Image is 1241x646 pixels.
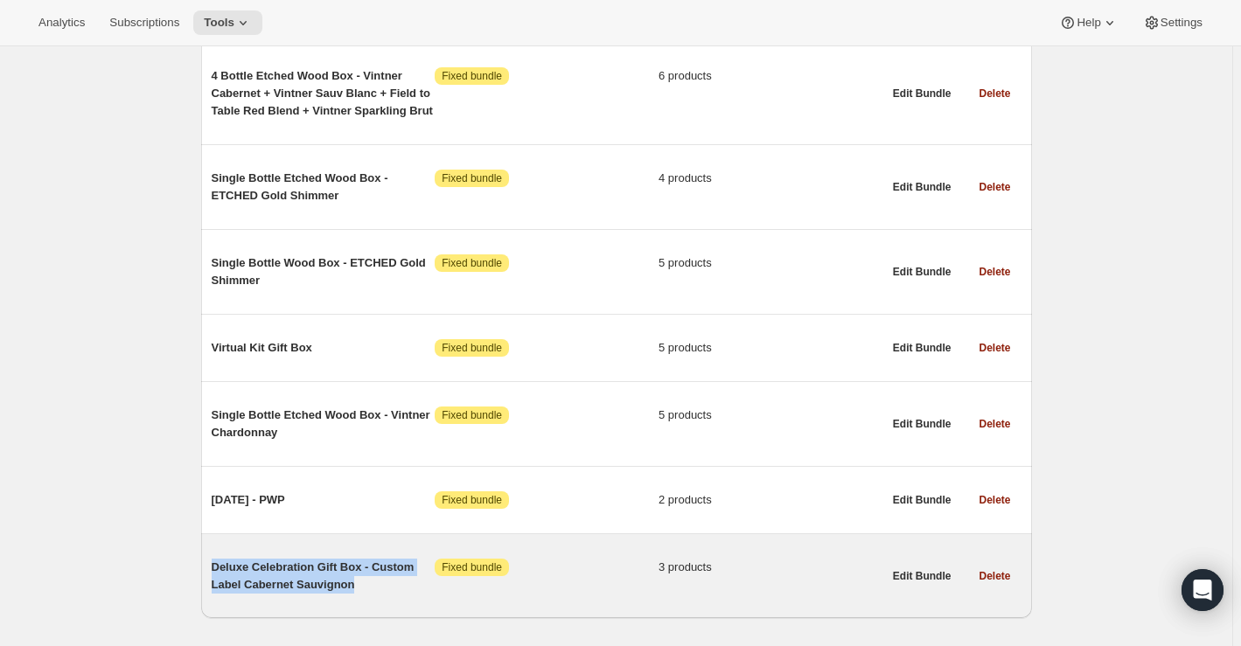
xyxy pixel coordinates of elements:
[442,341,502,355] span: Fixed bundle
[212,170,436,205] span: Single Bottle Etched Wood Box - ETCHED Gold Shimmer
[893,341,952,355] span: Edit Bundle
[968,81,1021,106] button: Delete
[659,67,882,85] span: 6 products
[882,412,962,436] button: Edit Bundle
[659,491,882,509] span: 2 products
[1049,10,1128,35] button: Help
[442,256,502,270] span: Fixed bundle
[882,488,962,512] button: Edit Bundle
[893,265,952,279] span: Edit Bundle
[442,69,502,83] span: Fixed bundle
[212,254,436,289] span: Single Bottle Wood Box - ETCHED Gold Shimmer
[659,339,882,357] span: 5 products
[882,260,962,284] button: Edit Bundle
[659,406,882,424] span: 5 products
[968,336,1021,360] button: Delete
[968,175,1021,199] button: Delete
[659,254,882,272] span: 5 products
[109,16,179,30] span: Subscriptions
[212,339,436,357] span: Virtual Kit Gift Box
[979,87,1010,101] span: Delete
[893,417,952,431] span: Edit Bundle
[882,336,962,360] button: Edit Bundle
[1133,10,1213,35] button: Settings
[442,560,502,574] span: Fixed bundle
[442,171,502,185] span: Fixed bundle
[212,559,436,594] span: Deluxe Celebration Gift Box - Custom Label Cabernet Sauvignon
[442,493,502,507] span: Fixed bundle
[212,67,436,120] span: 4 Bottle Etched Wood Box - Vintner Cabernet + Vintner Sauv Blanc + Field to Table Red Blend + Vin...
[968,488,1021,512] button: Delete
[979,341,1010,355] span: Delete
[212,491,436,509] span: [DATE] - PWP
[882,564,962,588] button: Edit Bundle
[442,408,502,422] span: Fixed bundle
[212,406,436,441] span: Single Bottle Etched Wood Box - Vintner Chardonnay
[968,412,1021,436] button: Delete
[979,493,1010,507] span: Delete
[979,180,1010,194] span: Delete
[882,81,962,106] button: Edit Bundle
[659,559,882,576] span: 3 products
[204,16,234,30] span: Tools
[1161,16,1203,30] span: Settings
[28,10,95,35] button: Analytics
[979,569,1010,583] span: Delete
[882,175,962,199] button: Edit Bundle
[1182,569,1224,611] div: Open Intercom Messenger
[1077,16,1100,30] span: Help
[893,87,952,101] span: Edit Bundle
[193,10,262,35] button: Tools
[979,265,1010,279] span: Delete
[893,180,952,194] span: Edit Bundle
[659,170,882,187] span: 4 products
[893,569,952,583] span: Edit Bundle
[979,417,1010,431] span: Delete
[968,564,1021,588] button: Delete
[99,10,190,35] button: Subscriptions
[893,493,952,507] span: Edit Bundle
[38,16,85,30] span: Analytics
[968,260,1021,284] button: Delete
